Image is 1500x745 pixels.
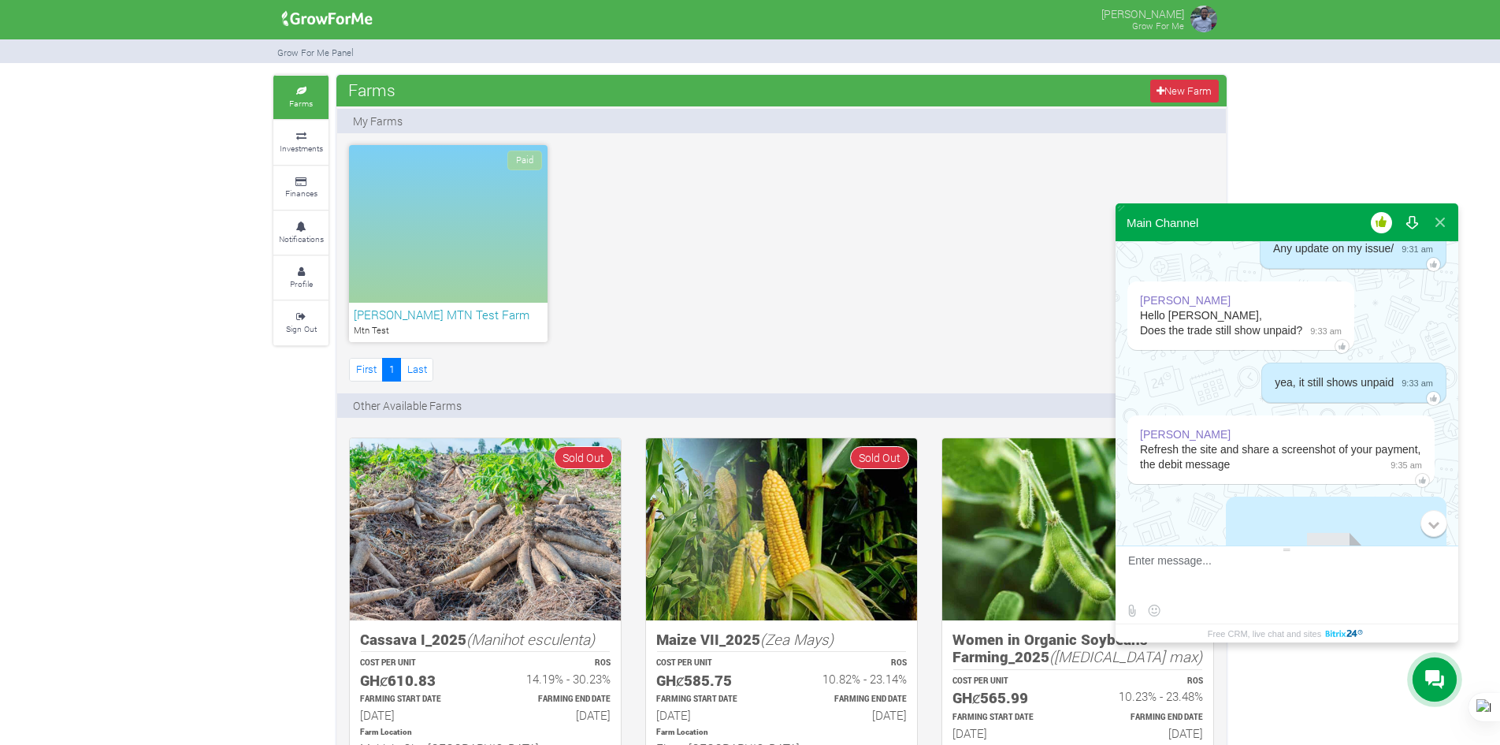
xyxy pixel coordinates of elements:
p: Estimated Farming Start Date [656,694,767,706]
h5: GHȼ585.75 [656,672,767,690]
small: Grow For Me [1132,20,1184,32]
h5: GHȼ565.99 [952,689,1064,707]
div: Main Channel [1127,216,1198,229]
a: Investments [273,121,329,164]
a: Notifications [273,211,329,255]
a: Finances [273,166,329,210]
p: My Farms [353,113,403,129]
h6: [DATE] [1092,726,1203,740]
span: 9:33 am [1302,323,1342,338]
i: (Manihot esculenta) [466,629,595,649]
a: 1 [382,358,401,381]
a: Last [400,358,433,381]
h6: [DATE] [796,708,907,722]
h6: 10.23% - 23.48% [1092,689,1203,703]
nav: Page Navigation [349,358,433,381]
div: [PERSON_NAME] [1140,293,1231,308]
img: growforme image [350,438,621,620]
p: ROS [796,657,907,669]
span: Hello [PERSON_NAME], Does the trade still show unpaid? [1140,309,1302,337]
p: Location of Farm [656,727,907,739]
a: First [349,358,383,381]
h5: Cassava I_2025 [360,631,611,649]
p: Mtn Test [354,324,543,337]
p: Estimated Farming End Date [1092,712,1203,724]
span: Sold Out [554,446,613,469]
button: Select emoticon [1144,601,1164,620]
img: growforme image [1188,3,1220,35]
span: 9:35 am [1383,457,1422,472]
small: Investments [280,143,323,154]
i: ([MEDICAL_DATA] max) [1049,646,1202,666]
p: COST PER UNIT [656,657,767,669]
p: Estimated Farming End Date [499,694,611,706]
p: Other Available Farms [353,397,462,414]
label: Send file [1122,601,1142,620]
span: Paid [507,151,542,170]
span: Sold Out [850,446,909,469]
span: 9:33 am [1394,375,1433,390]
h5: Maize VII_2025 [656,631,907,649]
button: Close widget [1426,203,1454,241]
small: Notifications [279,233,324,244]
h6: 14.19% - 30.23% [499,672,611,686]
h5: GHȼ610.83 [360,672,471,690]
span: Farms [344,74,399,106]
span: Free CRM, live chat and sites [1208,624,1321,643]
a: Farms [273,76,329,119]
small: Farms [289,98,313,109]
h5: Women in Organic Soybeans Farming_2025 [952,631,1203,666]
h6: [DATE] [499,708,611,722]
p: Estimated Farming Start Date [952,712,1064,724]
img: Open full version: Screenshot (32).png (890 KB) [1226,497,1446,646]
button: Download conversation history [1398,203,1426,241]
h6: [DATE] [656,708,767,722]
button: Rate our service [1367,203,1395,241]
i: (Zea Mays) [760,629,834,649]
small: Grow For Me Panel [277,47,354,58]
p: ROS [499,657,611,669]
a: Free CRM, live chat and sites [1208,624,1366,643]
img: growforme image [646,438,917,620]
p: COST PER UNIT [360,657,471,669]
small: Profile [290,278,313,289]
p: Estimated Farming End Date [796,694,907,706]
p: [PERSON_NAME] [1101,3,1184,22]
small: Sign Out [286,323,317,334]
small: Finances [285,188,317,199]
img: growforme image [277,3,378,35]
p: Location of Farm [360,727,611,739]
p: ROS [1092,676,1203,687]
h6: [DATE] [360,708,471,722]
span: yea, it still shows unpaid [1275,376,1394,389]
p: COST PER UNIT [952,676,1064,687]
h6: [PERSON_NAME] MTN Test Farm [354,307,543,322]
a: Paid [PERSON_NAME] MTN Test Farm Mtn Test [349,145,548,342]
img: growforme image [942,438,1213,620]
a: New Farm [1150,80,1219,102]
a: Profile [273,256,329,300]
div: [PERSON_NAME] [1140,427,1231,442]
h6: [DATE] [952,726,1064,740]
a: Sign Out [273,301,329,345]
span: Refresh the site and share a screenshot of your payment, the debit message [1140,443,1420,471]
p: Estimated Farming Start Date [360,694,471,706]
h6: 10.82% - 23.14% [796,672,907,686]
